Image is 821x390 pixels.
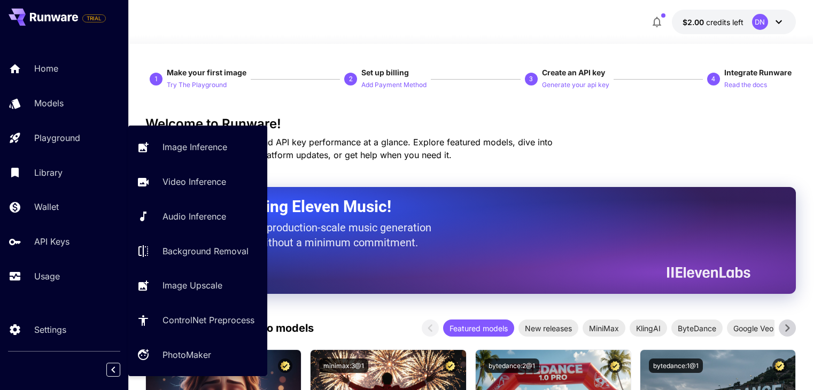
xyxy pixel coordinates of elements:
h2: Now Supporting Eleven Music! [172,197,742,217]
div: DN [752,14,768,30]
p: 3 [529,74,533,84]
span: Check out your usage stats and API key performance at a glance. Explore featured models, dive int... [145,137,553,160]
button: minimax:3@1 [319,358,368,373]
span: New releases [518,323,578,334]
span: $2.00 [683,18,706,27]
button: Collapse sidebar [106,363,120,377]
span: KlingAI [630,323,667,334]
span: Integrate Runware [724,68,792,77]
p: Generate your api key [542,80,609,90]
p: Image Inference [162,141,227,153]
span: ByteDance [671,323,723,334]
div: Collapse sidebar [114,360,128,379]
p: 1 [154,74,158,84]
p: 2 [349,74,353,84]
button: $2.00 [672,10,796,34]
button: bytedance:2@1 [484,358,539,373]
span: TRIAL [83,14,105,22]
button: Certified Model – Vetted for best performance and includes a commercial license. [772,358,787,373]
a: PhotoMaker [128,342,267,368]
button: Certified Model – Vetted for best performance and includes a commercial license. [443,358,458,373]
p: Models [34,97,64,110]
span: Add your payment card to enable full platform functionality. [82,12,106,25]
p: Read the docs [724,80,767,90]
p: API Keys [34,235,69,248]
span: MiniMax [583,323,625,334]
span: Create an API key [542,68,605,77]
a: Audio Inference [128,204,267,230]
span: Make your first image [167,68,246,77]
p: Wallet [34,200,59,213]
p: Add Payment Method [361,80,427,90]
span: Featured models [443,323,514,334]
span: credits left [706,18,743,27]
a: Background Removal [128,238,267,264]
a: ControlNet Preprocess [128,307,267,333]
p: ControlNet Preprocess [162,314,254,326]
p: Try The Playground [167,80,227,90]
a: Image Inference [128,134,267,160]
p: Usage [34,270,60,283]
p: Library [34,166,63,179]
a: Image Upscale [128,272,267,299]
p: PhotoMaker [162,348,211,361]
p: Home [34,62,58,75]
p: Video Inference [162,175,226,188]
a: Video Inference [128,169,267,195]
div: $2.00 [683,17,743,28]
p: The only way to get production-scale music generation from Eleven Labs without a minimum commitment. [172,220,439,250]
span: Google Veo [727,323,780,334]
p: Playground [34,131,80,144]
p: Image Upscale [162,279,222,292]
p: 4 [711,74,715,84]
p: Settings [34,323,66,336]
button: bytedance:1@1 [649,358,703,373]
p: Background Removal [162,245,249,258]
p: Audio Inference [162,210,226,223]
span: Set up billing [361,68,409,77]
h3: Welcome to Runware! [145,116,796,131]
button: Certified Model – Vetted for best performance and includes a commercial license. [608,358,622,373]
button: Certified Model – Vetted for best performance and includes a commercial license. [278,358,292,373]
